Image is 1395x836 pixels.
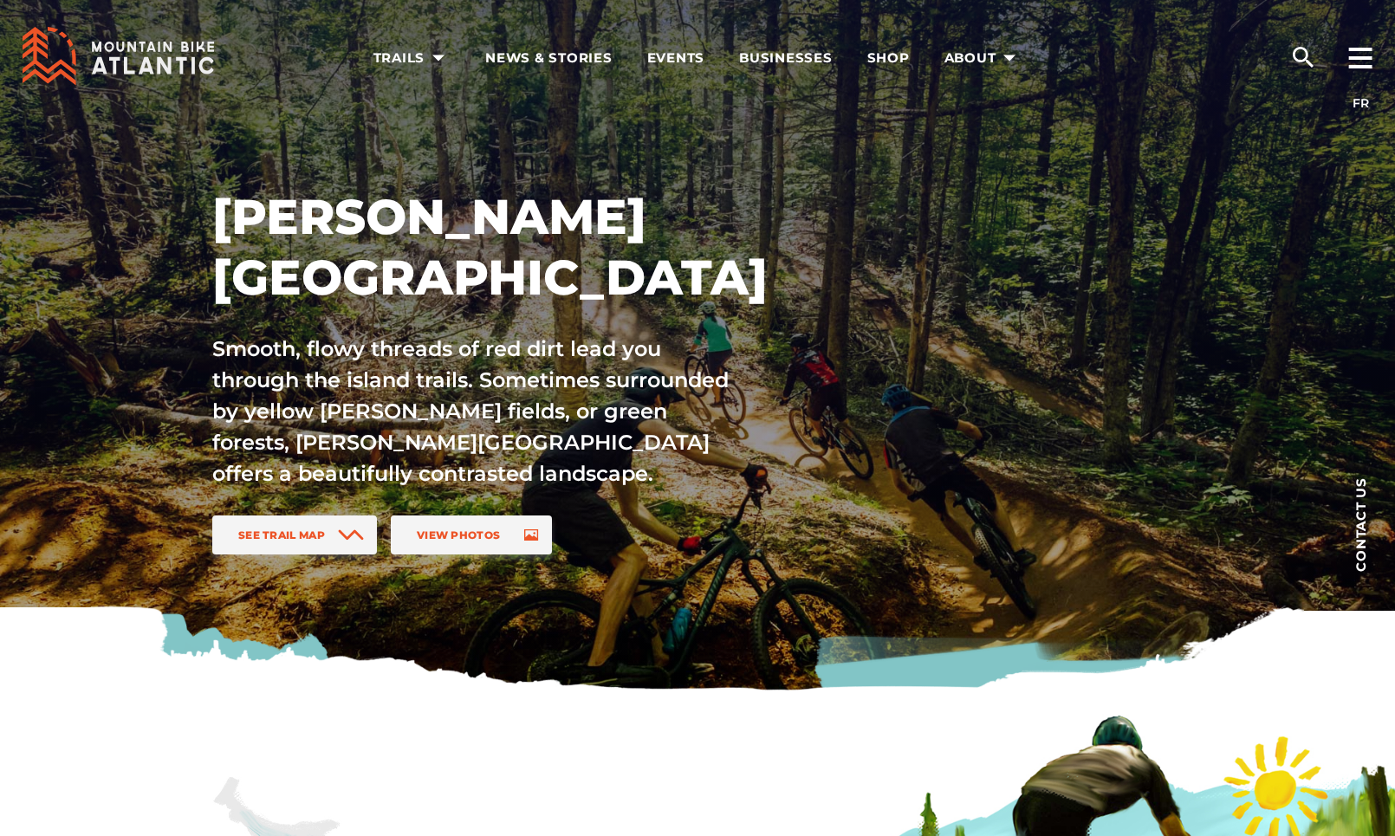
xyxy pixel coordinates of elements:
a: See Trail Map [212,515,377,554]
span: View Photos [417,528,500,541]
span: News & Stories [485,49,613,67]
span: Trails [373,49,451,67]
span: About [944,49,1022,67]
p: Smooth, flowy threads of red dirt lead you through the island trails. Sometimes surrounded by yel... [212,334,739,489]
ion-icon: arrow dropdown [997,46,1022,70]
a: View Photos [391,515,552,554]
ion-icon: search [1289,43,1317,71]
span: Events [647,49,705,67]
span: Businesses [739,49,833,67]
a: Contact us [1326,450,1395,598]
h1: [PERSON_NAME][GEOGRAPHIC_DATA] [212,186,853,308]
ion-icon: arrow dropdown [426,46,451,70]
span: See Trail Map [238,528,325,541]
span: Contact us [1354,477,1367,572]
span: Shop [867,49,910,67]
a: FR [1353,95,1369,111]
